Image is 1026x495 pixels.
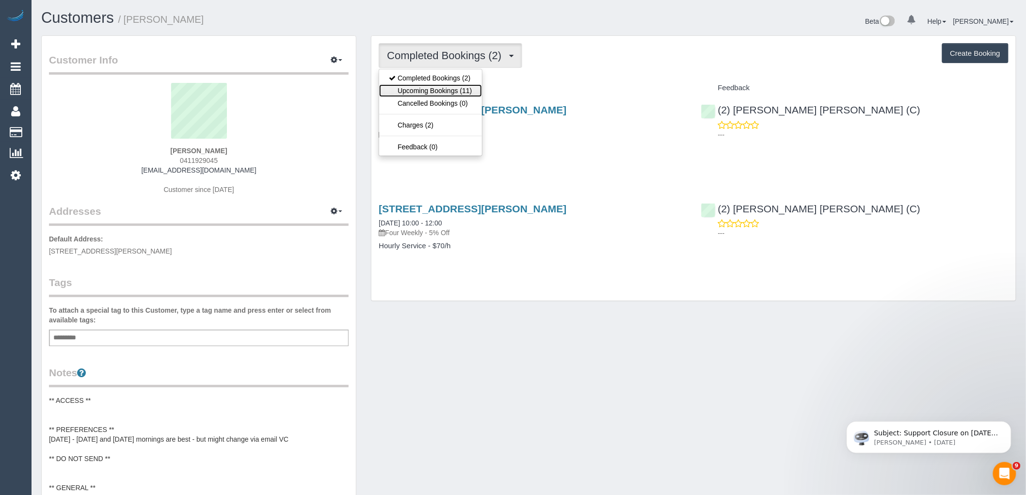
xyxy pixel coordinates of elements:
[170,147,227,155] strong: [PERSON_NAME]
[379,119,481,131] a: Charges (2)
[1013,462,1021,470] span: 9
[41,9,114,26] a: Customers
[379,129,686,139] p: Four Weekly - 5% Off
[928,17,946,25] a: Help
[118,14,204,25] small: / [PERSON_NAME]
[142,166,256,174] a: [EMAIL_ADDRESS][DOMAIN_NAME]
[379,228,686,238] p: Four Weekly - 5% Off
[701,84,1009,92] h4: Feedback
[379,143,686,151] h4: Hourly Service - $70/h
[49,305,349,325] label: To attach a special tag to this Customer, type a tag name and press enter or select from availabl...
[49,275,349,297] legend: Tags
[379,219,442,227] a: [DATE] 10:00 - 12:00
[49,53,349,75] legend: Customer Info
[701,203,921,214] a: (2) [PERSON_NAME] [PERSON_NAME] (C)
[49,247,172,255] span: [STREET_ADDRESS][PERSON_NAME]
[6,10,25,23] img: Automaid Logo
[49,366,349,387] legend: Notes
[718,130,1009,140] p: ---
[164,186,234,193] span: Customer since [DATE]
[701,104,921,115] a: (2) [PERSON_NAME] [PERSON_NAME] (C)
[180,157,218,164] span: 0411929045
[953,17,1014,25] a: [PERSON_NAME]
[379,141,481,153] a: Feedback (0)
[379,242,686,250] h4: Hourly Service - $70/h
[387,49,506,62] span: Completed Bookings (2)
[942,43,1009,64] button: Create Booking
[718,228,1009,238] p: ---
[993,462,1016,485] iframe: Intercom live chat
[379,203,566,214] a: [STREET_ADDRESS][PERSON_NAME]
[379,43,522,68] button: Completed Bookings (2)
[866,17,896,25] a: Beta
[379,97,481,110] a: Cancelled Bookings (0)
[379,84,686,92] h4: Service
[379,84,481,97] a: Upcoming Bookings (11)
[379,72,481,84] a: Completed Bookings (2)
[879,16,895,28] img: New interface
[832,401,1026,469] iframe: Intercom notifications message
[49,234,103,244] label: Default Address:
